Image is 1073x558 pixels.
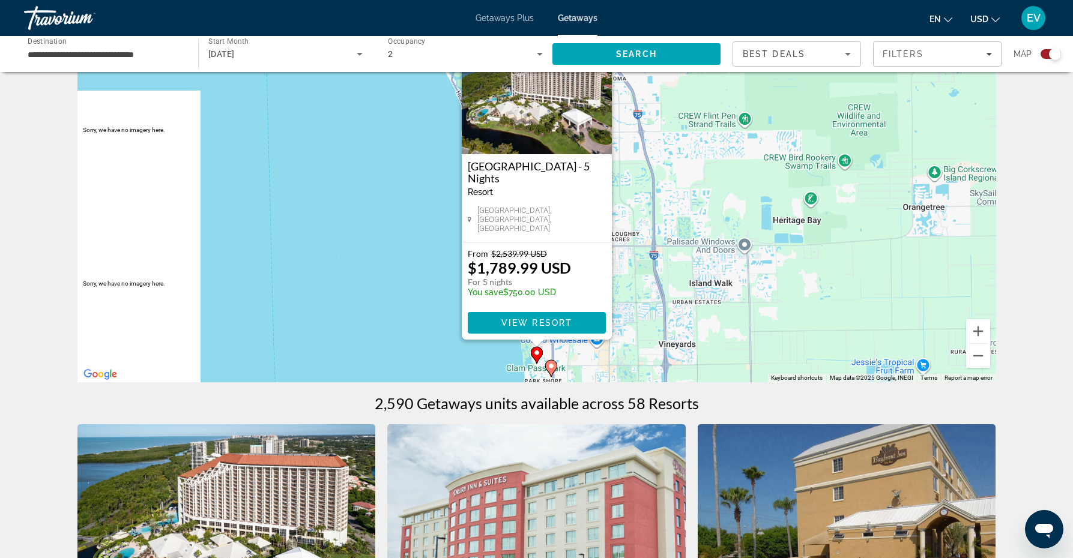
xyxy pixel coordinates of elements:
span: Filters [883,49,923,59]
img: Google [80,367,120,382]
span: View Resort [501,318,572,328]
span: EV [1027,12,1041,24]
button: Search [552,43,721,65]
p: $750.00 USD [468,287,571,297]
button: Change currency [970,10,1000,28]
a: Terms (opens in new tab) [920,374,937,381]
h1: 2,590 Getaways units available across 58 Resorts [375,394,699,412]
span: $2,539.99 USD [491,248,547,259]
a: Getaways Plus [476,13,534,23]
span: en [929,14,941,24]
button: Zoom in [966,319,990,343]
span: Map data ©2025 Google, INEGI [830,374,913,381]
span: [GEOGRAPHIC_DATA], [GEOGRAPHIC_DATA], [GEOGRAPHIC_DATA] [477,206,605,233]
span: Map [1014,46,1032,62]
span: Search [616,49,657,59]
input: Select destination [28,47,183,62]
span: [DATE] [208,49,235,59]
span: From [468,248,488,259]
span: Occupancy [388,37,426,46]
span: USD [970,14,988,24]
button: Change language [929,10,952,28]
span: Resort [468,187,493,197]
a: [GEOGRAPHIC_DATA] - 5 Nights [468,160,606,184]
a: Open this area in Google Maps (opens a new window) [80,367,120,382]
button: Filters [873,41,1002,67]
a: Travorium [24,2,144,34]
a: Report a map error [945,374,993,381]
button: Zoom out [966,344,990,368]
a: Getaways [558,13,597,23]
span: Destination [28,37,67,45]
button: Keyboard shortcuts [771,374,823,382]
mat-select: Sort by [743,47,851,61]
img: Naples Grande Beach Resort - 5 Nights [462,34,612,154]
span: 2 [388,49,393,59]
button: User Menu [1018,5,1049,31]
span: Best Deals [743,49,805,59]
span: You save [468,287,503,297]
p: For 5 nights [468,277,571,287]
p: $1,789.99 USD [468,259,571,277]
span: Start Month [208,37,249,46]
button: View Resort [468,312,606,334]
iframe: Button to launch messaging window [1025,510,1063,548]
